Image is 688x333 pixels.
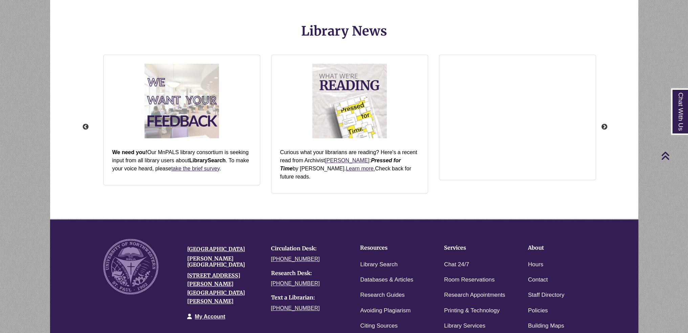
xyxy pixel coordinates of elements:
[528,306,548,316] a: Policies
[528,321,564,331] a: Building Maps
[444,245,507,251] h4: Services
[360,275,413,285] a: Databases & Articles
[360,260,398,270] a: Library Search
[103,239,158,294] img: UNW seal
[189,158,226,163] strong: LibrarySearch
[528,245,591,251] h4: About
[360,245,423,251] h4: Resources
[360,306,410,316] a: Avoiding Plagiarism
[271,270,345,276] h4: Research Desk:
[444,321,485,331] a: Library Services
[141,60,222,142] img: Survey Link
[171,166,220,171] a: take the brief survey
[271,256,320,262] a: [PHONE_NUMBER]
[195,314,225,319] a: My Account
[528,275,548,285] a: Contact
[280,158,401,171] strong: Pressed for Time
[528,290,564,300] a: Staff Directory
[280,148,419,181] p: Curious what your librarians are reading? Here's a recent read from Archivist : by [PERSON_NAME]....
[271,305,320,311] a: [PHONE_NUMBER]
[271,246,345,252] h4: Circulation Desk:
[82,124,89,130] button: Previous
[444,306,500,316] a: Printing & Technology
[309,60,390,142] img: Catalog entry
[187,256,261,268] h4: [PERSON_NAME][GEOGRAPHIC_DATA]
[112,149,148,155] strong: We need you!
[360,321,398,331] a: Citing Sources
[360,290,404,300] a: Research Guides
[601,124,608,130] button: Next
[661,151,686,160] a: Back to Top
[301,23,387,39] span: Library News
[528,260,543,270] a: Hours
[187,246,245,252] a: [GEOGRAPHIC_DATA]
[112,148,251,173] p: Our MnPALS library consortium is seeking input from all library users about . To make your voice ...
[346,166,375,171] a: Learn more.
[187,272,245,305] a: [STREET_ADDRESS][PERSON_NAME][GEOGRAPHIC_DATA][PERSON_NAME]
[444,290,505,300] a: Research Appointments
[325,158,370,163] a: [PERSON_NAME]
[444,260,469,270] a: Chat 24/7
[271,280,320,286] a: [PHONE_NUMBER]
[271,295,345,301] h4: Text a Librarian:
[444,275,494,285] a: Room Reservations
